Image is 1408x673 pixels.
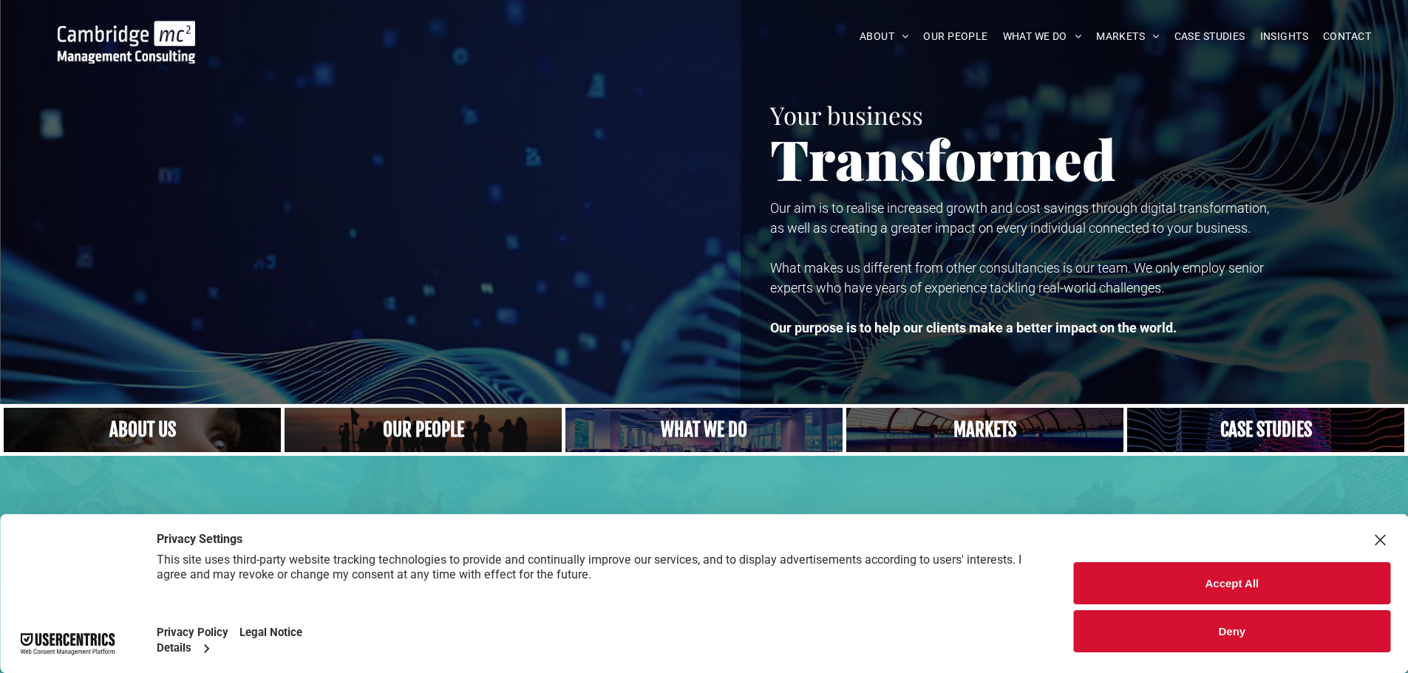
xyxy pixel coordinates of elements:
a: A crowd in silhouette at sunset, on a rise or lookout point [285,408,562,452]
span: Our aim is to realise increased growth and cost savings through digital transformation, as well a... [770,200,1269,236]
img: Go to Homepage [58,21,195,64]
strong: Our purpose is to help our clients make a better impact on the world. [770,320,1177,335]
a: INSIGHTS [1253,25,1316,48]
a: ABOUT [852,25,916,48]
a: WHAT WE DO [996,25,1089,48]
a: CASE STUDIES | See an Overview of All Our Case Studies | Cambridge Management Consulting [1127,408,1404,452]
span: Your business [770,98,923,131]
a: Your Business Transformed | Cambridge Management Consulting [58,23,195,38]
a: CASE STUDIES [1167,25,1253,48]
a: MARKETS [1089,25,1166,48]
a: Close up of woman's face, centered on her eyes [4,408,281,452]
a: OUR PEOPLE [916,25,995,48]
a: CONTACT [1316,25,1378,48]
span: Transformed [770,121,1116,195]
a: A yoga teacher lifting his whole body off the ground in the peacock pose [565,408,843,452]
span: What makes us different from other consultancies is our team. We only employ senior experts who h... [770,260,1264,295]
a: Telecoms | Decades of Experience Across Multiple Industries & Regions [846,408,1123,452]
